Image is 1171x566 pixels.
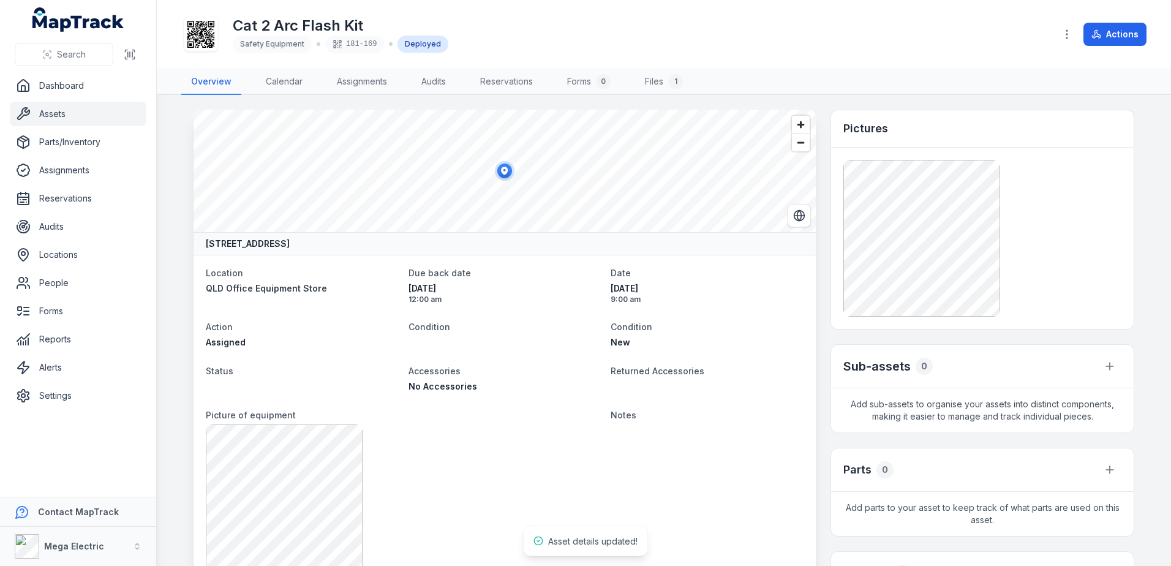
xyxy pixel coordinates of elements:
[206,268,243,278] span: Location
[10,102,146,126] a: Assets
[409,381,477,391] span: No Accessories
[256,69,312,95] a: Calendar
[409,268,471,278] span: Due back date
[843,358,911,375] h2: Sub-assets
[611,410,636,420] span: Notes
[206,238,290,250] strong: [STREET_ADDRESS]
[10,327,146,352] a: Reports
[10,74,146,98] a: Dashboard
[397,36,448,53] div: Deployed
[831,492,1134,536] span: Add parts to your asset to keep track of what parts are used on this asset.
[831,388,1134,432] span: Add sub-assets to organise your assets into distinct components, making it easier to manage and t...
[557,69,620,95] a: Forms0
[792,116,810,134] button: Zoom in
[206,282,399,295] a: QLD Office Equipment Store
[44,541,104,551] strong: Mega Electric
[32,7,124,32] a: MapTrack
[1083,23,1147,46] button: Actions
[916,358,933,375] div: 0
[611,282,804,295] span: [DATE]
[843,120,888,137] h3: Pictures
[38,507,119,517] strong: Contact MapTrack
[206,337,246,347] span: Assigned
[409,295,601,304] span: 12:00 am
[876,461,894,478] div: 0
[548,536,638,546] span: Asset details updated!
[412,69,456,95] a: Audits
[843,461,872,478] h3: Parts
[409,282,601,304] time: 02/10/2025, 12:00:00 am
[409,322,450,332] span: Condition
[611,295,804,304] span: 9:00 am
[10,383,146,408] a: Settings
[10,214,146,239] a: Audits
[668,74,683,89] div: 1
[57,48,86,61] span: Search
[792,134,810,151] button: Zoom out
[194,110,816,232] canvas: Map
[10,355,146,380] a: Alerts
[206,322,233,332] span: Action
[470,69,543,95] a: Reservations
[409,282,601,295] span: [DATE]
[240,39,304,48] span: Safety Equipment
[611,337,630,347] span: New
[10,271,146,295] a: People
[788,204,811,227] button: Switch to Satellite View
[10,243,146,267] a: Locations
[409,366,461,376] span: Accessories
[325,36,384,53] div: 181-169
[327,69,397,95] a: Assignments
[10,186,146,211] a: Reservations
[206,283,327,293] span: QLD Office Equipment Store
[611,322,652,332] span: Condition
[635,69,693,95] a: Files1
[10,299,146,323] a: Forms
[181,69,241,95] a: Overview
[10,158,146,183] a: Assignments
[10,130,146,154] a: Parts/Inventory
[611,268,631,278] span: Date
[596,74,611,89] div: 0
[15,43,113,66] button: Search
[206,366,233,376] span: Status
[611,366,704,376] span: Returned Accessories
[611,282,804,304] time: 01/10/2025, 9:00:29 am
[233,16,448,36] h1: Cat 2 Arc Flash Kit
[206,410,296,420] span: Picture of equipment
